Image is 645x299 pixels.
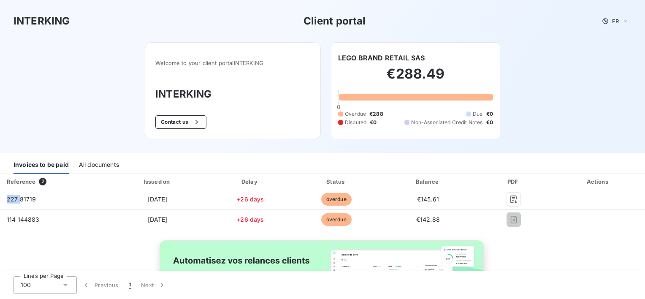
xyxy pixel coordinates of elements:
[79,156,119,174] div: All documents
[236,196,264,203] span: +26 days
[108,177,206,186] div: Issued on
[155,87,310,102] h3: INTERKING
[612,18,619,24] span: FR
[39,178,46,185] span: 2
[14,156,69,174] div: Invoices to be paid
[136,276,171,294] button: Next
[129,281,131,289] span: 1
[370,119,377,126] span: €0
[124,276,136,294] button: 1
[473,110,482,118] span: Due
[7,196,36,203] span: 227 81719
[321,213,352,226] span: overdue
[21,281,31,289] span: 100
[345,119,366,126] span: Disputed
[337,103,340,110] span: 0
[304,14,366,29] h3: Client portal
[382,177,474,186] div: Balance
[155,115,206,129] button: Contact us
[321,193,352,206] span: overdue
[148,196,168,203] span: [DATE]
[416,216,440,223] span: €142.88
[294,177,379,186] div: Status
[345,110,366,118] span: Overdue
[155,60,310,66] span: Welcome to your client portal INTERKING
[7,178,35,185] div: Reference
[210,177,291,186] div: Delay
[369,110,383,118] span: €288
[553,177,643,186] div: Actions
[14,14,70,29] h3: INTERKING
[486,110,493,118] span: €0
[477,177,550,186] div: PDF
[486,119,493,126] span: €0
[7,216,40,223] span: 114 144883
[77,276,124,294] button: Previous
[236,216,264,223] span: +26 days
[417,196,439,203] span: €145.61
[338,65,493,91] h2: €288.49
[338,53,425,63] h6: LEGO BRAND RETAIL SAS
[411,119,482,126] span: Non-Associated Credit Notes
[148,216,168,223] span: [DATE]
